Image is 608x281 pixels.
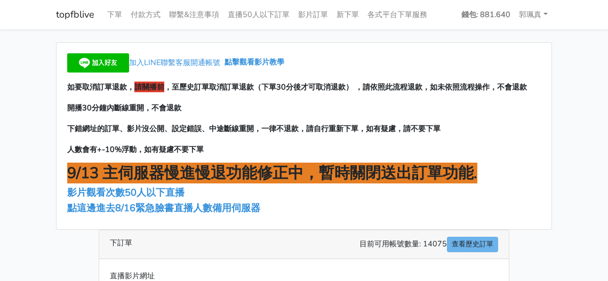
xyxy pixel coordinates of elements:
a: 點擊觀看影片教學 [225,57,284,68]
span: ，至歷史訂單取消訂單退款（下單30分後才可取消退款） ，請依照此流程退款，如未依照流程操作，不會退款 [164,82,527,92]
strong: 錢包: 881.640 [461,9,510,20]
a: 直播50人以下訂單 [223,4,294,25]
span: 加入LINE聯繫客服開通帳號 [129,57,220,68]
a: 點這邊進去8/16緊急臉書直播人數備用伺服器 [67,202,260,214]
a: 影片訂單 [294,4,332,25]
a: 下單 [103,4,126,25]
span: 50人以下直播 [125,186,185,199]
span: 如要取消訂單退款， [67,82,134,92]
a: topfblive [56,4,94,25]
span: 9/13 主伺服器慢進慢退功能修正中，暫時關閉送出訂單功能. [67,163,477,183]
img: 加入好友 [67,53,129,73]
a: 影片觀看次數 [67,186,125,199]
a: 錢包: 881.640 [457,4,515,25]
a: 聯繫&注意事項 [165,4,223,25]
a: 加入LINE聯繫客服開通帳號 [67,57,225,68]
a: 查看歷史訂單 [447,237,498,252]
span: 目前可用帳號數量: 14075 [359,237,498,252]
a: 付款方式 [126,4,165,25]
div: 下訂單 [99,230,509,259]
a: 50人以下直播 [125,186,187,199]
span: 下錯網址的訂單、影片沒公開、設定錯誤、中途斷線重開，一律不退款，請自行重新下單，如有疑慮，請不要下單 [67,123,441,134]
span: 人數會有+-10%浮動，如有疑慮不要下單 [67,144,204,155]
a: 新下單 [332,4,363,25]
span: 開播30分鐘內斷線重開，不會退款 [67,102,181,113]
a: 郭珮真 [515,4,552,25]
span: 請關播前 [134,82,164,92]
a: 各式平台下單服務 [363,4,431,25]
